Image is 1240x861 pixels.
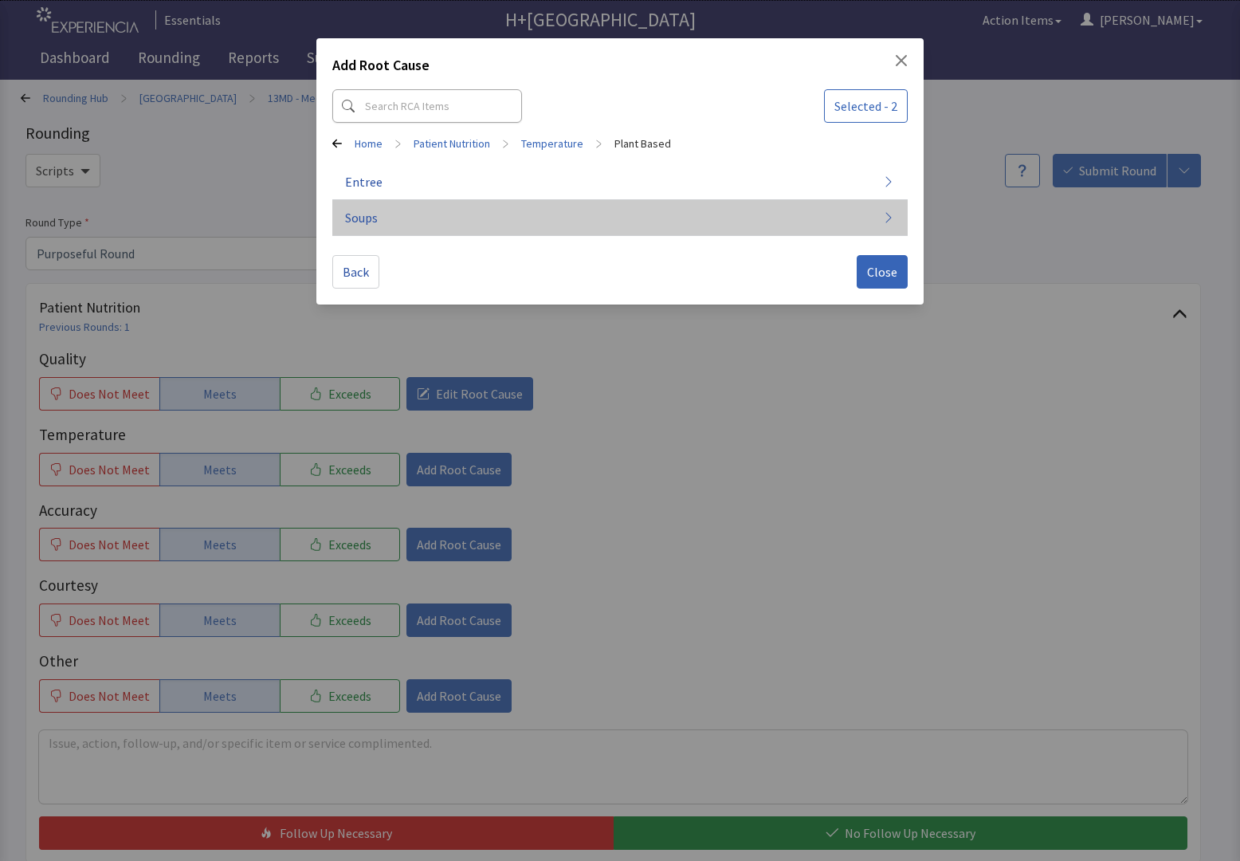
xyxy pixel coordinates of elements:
input: Search RCA Items [332,89,522,123]
span: > [395,128,401,159]
span: Soups [345,208,378,227]
a: Home [355,136,383,151]
span: Entree [345,172,383,191]
span: Selected - 2 [834,96,897,116]
button: Back [332,255,379,289]
h2: Add Root Cause [332,54,430,83]
button: Close [895,54,908,67]
span: Back [343,262,369,281]
span: Close [867,262,897,281]
a: Patient Nutrition [414,136,490,151]
button: Close [857,255,908,289]
button: Entree [332,164,908,200]
span: > [596,128,602,159]
button: Soups [332,200,908,236]
span: > [503,128,508,159]
a: Temperature [521,136,583,151]
a: Plant Based [614,136,671,151]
